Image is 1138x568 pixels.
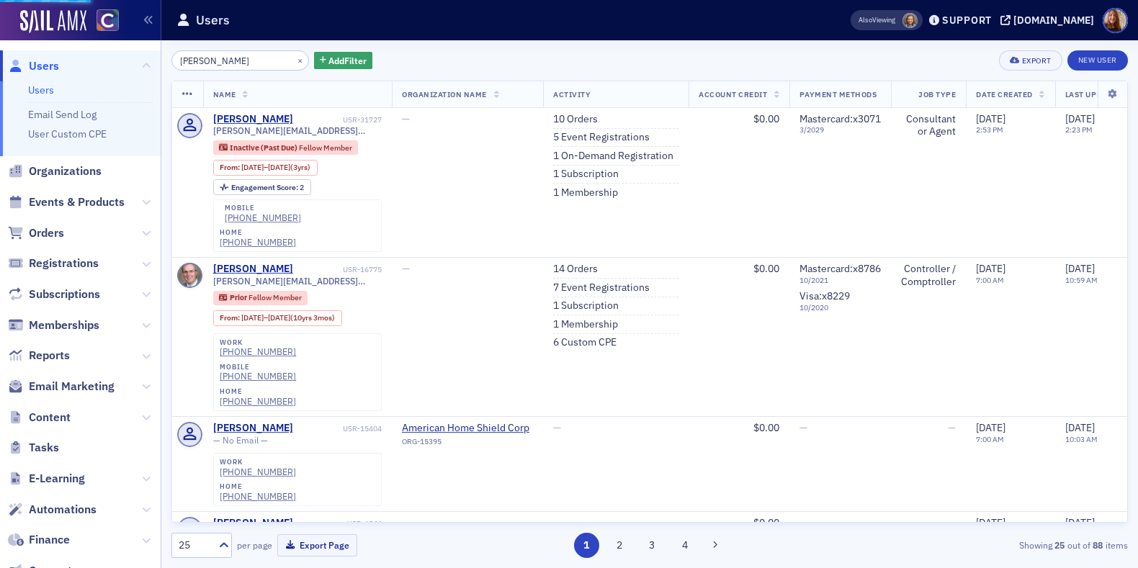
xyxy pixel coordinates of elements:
[29,532,70,548] span: Finance
[976,516,1005,529] span: [DATE]
[29,348,70,364] span: Reports
[8,256,99,271] a: Registrations
[219,293,301,302] a: Prior Fellow Member
[230,143,299,153] span: Inactive (Past Due)
[220,396,296,407] a: [PHONE_NUMBER]
[29,471,85,487] span: E-Learning
[241,312,264,323] span: [DATE]
[976,262,1005,275] span: [DATE]
[553,131,650,144] a: 5 Event Registrations
[29,410,71,425] span: Content
[1013,14,1094,27] div: [DOMAIN_NAME]
[225,212,301,223] a: [PHONE_NUMBER]
[220,482,296,491] div: home
[213,422,293,435] div: [PERSON_NAME]
[213,179,311,195] div: Engagement Score: 2
[29,379,115,395] span: Email Marketing
[553,150,673,163] a: 1 On-Demand Registration
[553,516,561,529] span: —
[699,89,767,99] span: Account Credit
[213,125,382,136] span: [PERSON_NAME][EMAIL_ADDRESS][PERSON_NAME][DOMAIN_NAME]
[29,502,97,518] span: Automations
[799,125,881,135] span: 3 / 2029
[1065,434,1098,444] time: 10:03 AM
[29,317,99,333] span: Memberships
[213,113,293,126] a: [PERSON_NAME]
[799,89,877,99] span: Payment Methods
[213,310,342,326] div: From: 2012-12-31 00:00:00
[1000,15,1099,25] button: [DOMAIN_NAME]
[8,410,71,425] a: Content
[606,533,632,558] button: 2
[230,292,248,302] span: Prior
[220,237,296,248] a: [PHONE_NUMBER]
[799,421,807,434] span: —
[8,317,99,333] a: Memberships
[553,186,618,199] a: 1 Membership
[402,89,487,99] span: Organization Name
[8,58,59,74] a: Users
[294,53,307,66] button: ×
[402,437,533,451] div: ORG-15395
[8,440,59,456] a: Tasks
[295,265,382,274] div: USR-16775
[753,112,779,125] span: $0.00
[29,194,125,210] span: Events & Products
[753,421,779,434] span: $0.00
[1065,262,1095,275] span: [DATE]
[231,182,300,192] span: Engagement Score :
[1090,538,1106,551] strong: 88
[220,313,241,323] span: From :
[553,421,561,434] span: —
[213,517,293,530] a: [PERSON_NAME]
[799,276,881,285] span: 10 / 2021
[799,289,850,302] span: Visa : x8229
[237,538,272,551] label: per page
[86,9,119,34] a: View Homepage
[859,15,872,24] div: Also
[8,471,85,487] a: E-Learning
[8,163,102,179] a: Organizations
[220,228,296,237] div: home
[20,10,86,33] img: SailAMX
[402,422,533,435] a: American Home Shield Corp
[799,516,807,529] span: —
[220,346,296,357] a: [PHONE_NUMBER]
[179,538,210,553] div: 25
[220,491,296,502] a: [PHONE_NUMBER]
[29,58,59,74] span: Users
[196,12,230,29] h1: Users
[976,434,1004,444] time: 7:00 AM
[220,466,296,477] a: [PHONE_NUMBER]
[28,127,107,140] a: User Custom CPE
[295,519,382,528] div: USR-6244
[220,338,296,347] div: work
[948,421,956,434] span: —
[1052,538,1067,551] strong: 25
[999,50,1062,71] button: Export
[1022,57,1052,65] div: Export
[171,50,309,71] input: Search…
[553,318,618,331] a: 1 Membership
[976,275,1004,285] time: 7:00 AM
[8,287,100,302] a: Subscriptions
[976,125,1003,135] time: 2:53 PM
[248,292,302,302] span: Fellow Member
[220,363,296,371] div: mobile
[1065,421,1095,434] span: [DATE]
[1065,89,1121,99] span: Last Updated
[241,313,335,323] div: – (10yrs 3mos)
[948,516,956,529] span: —
[29,163,102,179] span: Organizations
[1103,8,1128,33] span: Profile
[8,348,70,364] a: Reports
[268,162,290,172] span: [DATE]
[8,532,70,548] a: Finance
[213,263,293,276] a: [PERSON_NAME]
